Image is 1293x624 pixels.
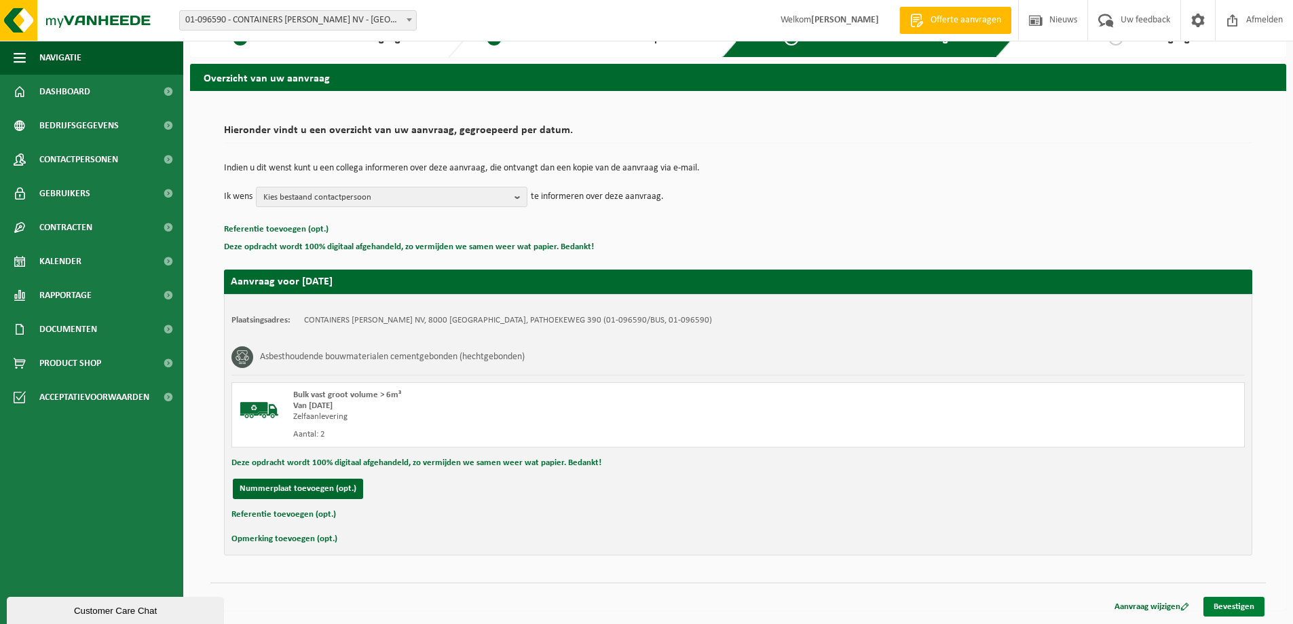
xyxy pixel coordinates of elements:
[180,11,416,30] span: 01-096590 - CONTAINERS JAN HAECK NV - BRUGGE
[39,41,81,75] span: Navigatie
[263,187,509,208] span: Kies bestaand contactpersoon
[899,7,1011,34] a: Offerte aanvragen
[811,15,879,25] strong: [PERSON_NAME]
[224,238,594,256] button: Deze opdracht wordt 100% digitaal afgehandeld, zo vermijden we samen weer wat papier. Bedankt!
[39,143,118,177] span: Contactpersonen
[304,315,712,326] td: CONTAINERS [PERSON_NAME] NV, 8000 [GEOGRAPHIC_DATA], PATHOEKEWEG 390 (01-096590/BUS, 01-096590)
[293,411,793,422] div: Zelfaanlevering
[39,346,101,380] span: Product Shop
[239,390,280,430] img: BL-SO-LV.png
[39,380,149,414] span: Acceptatievoorwaarden
[293,401,333,410] strong: Van [DATE]
[231,276,333,287] strong: Aanvraag voor [DATE]
[39,278,92,312] span: Rapportage
[231,454,601,472] button: Deze opdracht wordt 100% digitaal afgehandeld, zo vermijden we samen weer wat papier. Bedankt!
[231,316,291,325] strong: Plaatsingsadres:
[231,530,337,548] button: Opmerking toevoegen (opt.)
[233,479,363,499] button: Nummerplaat toevoegen (opt.)
[39,75,90,109] span: Dashboard
[293,429,793,440] div: Aantal: 2
[39,244,81,278] span: Kalender
[260,346,525,368] h3: Asbesthoudende bouwmaterialen cementgebonden (hechtgebonden)
[224,125,1252,143] h2: Hieronder vindt u een overzicht van uw aanvraag, gegroepeerd per datum.
[531,187,664,207] p: te informeren over deze aanvraag.
[224,187,252,207] p: Ik wens
[7,594,227,624] iframe: chat widget
[224,221,329,238] button: Referentie toevoegen (opt.)
[39,312,97,346] span: Documenten
[231,506,336,524] button: Referentie toevoegen (opt.)
[39,177,90,210] span: Gebruikers
[1104,597,1199,617] a: Aanvraag wijzigen
[256,187,527,207] button: Kies bestaand contactpersoon
[39,109,119,143] span: Bedrijfsgegevens
[224,164,1252,173] p: Indien u dit wenst kunt u een collega informeren over deze aanvraag, die ontvangt dan een kopie v...
[190,64,1286,90] h2: Overzicht van uw aanvraag
[293,390,401,399] span: Bulk vast groot volume > 6m³
[1203,597,1264,617] a: Bevestigen
[39,210,92,244] span: Contracten
[179,10,417,31] span: 01-096590 - CONTAINERS JAN HAECK NV - BRUGGE
[927,14,1005,27] span: Offerte aanvragen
